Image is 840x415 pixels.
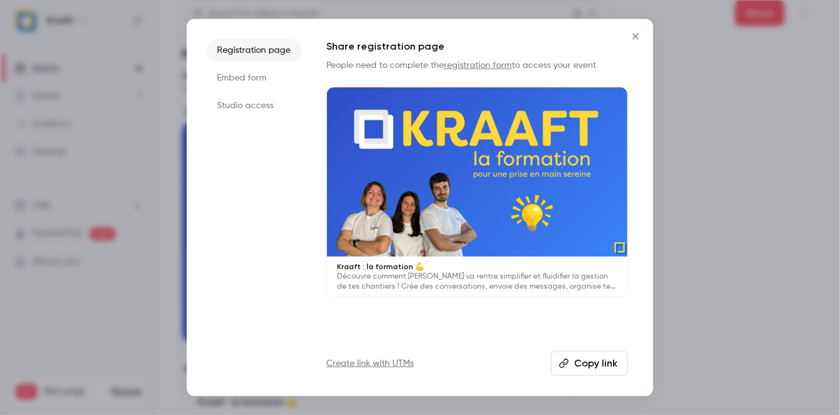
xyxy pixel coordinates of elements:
[444,61,512,70] a: registration form
[326,87,628,297] a: Kraaft : la formation 💪Découvre comment [PERSON_NAME] va rentre simplifier et fluidifier la gesti...
[551,351,628,376] button: Copy link
[623,24,648,49] button: Close
[326,39,628,54] h1: Share registration page
[326,357,414,370] a: Create link with UTMs
[207,39,301,62] li: Registration page
[337,262,617,272] p: Kraaft : la formation 💪
[337,272,617,292] p: Découvre comment [PERSON_NAME] va rentre simplifier et fluidifier la gestion de tes chantiers ! C...
[326,59,628,72] p: People need to complete the to access your event
[207,67,301,89] li: Embed form
[207,94,301,117] li: Studio access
